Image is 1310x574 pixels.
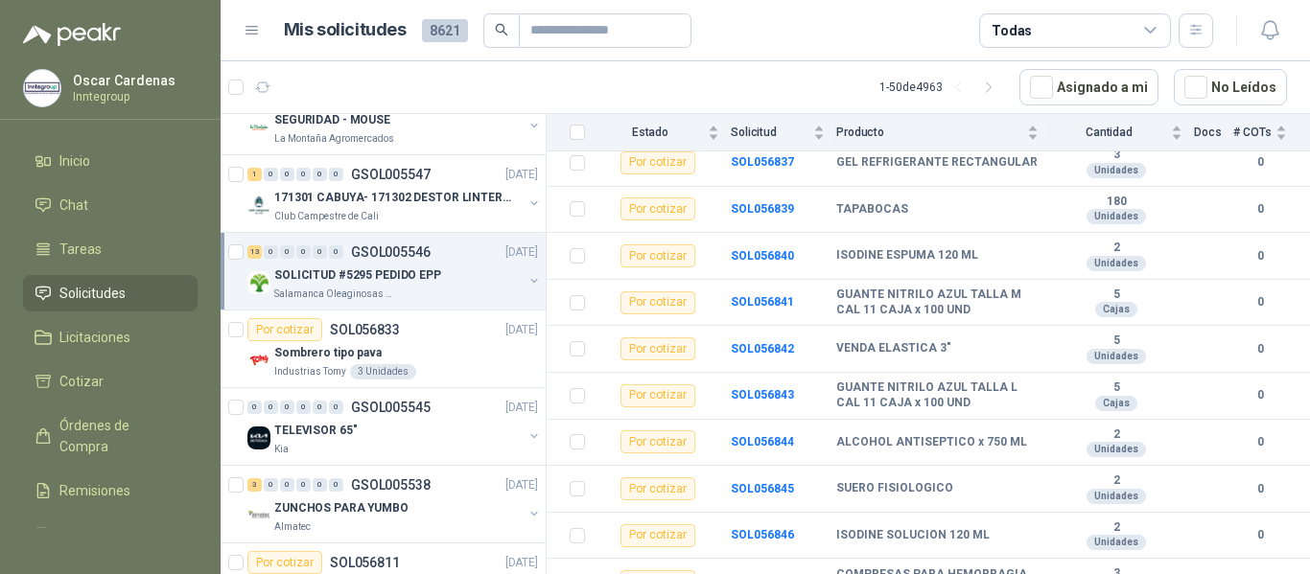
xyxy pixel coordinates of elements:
[274,422,357,440] p: TELEVISOR 65"
[1233,153,1287,172] b: 0
[350,364,416,379] div: 3 Unidades
[247,241,542,302] a: 13 0 0 0 0 0 GSOL005546[DATE] Company LogoSOLICITUD #5295 PEDIDO EPPSalamanca Oleaginosas SAS
[620,430,695,453] div: Por cotizar
[23,187,198,223] a: Chat
[1050,114,1194,151] th: Cantidad
[59,150,90,172] span: Inicio
[329,245,343,259] div: 0
[731,435,794,448] a: SOL056844
[620,337,695,360] div: Por cotizar
[505,243,538,262] p: [DATE]
[296,168,311,181] div: 0
[23,319,198,356] a: Licitaciones
[836,202,908,218] b: TAPABOCAS
[329,168,343,181] div: 0
[329,401,343,414] div: 0
[1019,69,1158,105] button: Asignado a mi
[731,295,794,309] a: SOL056841
[1095,302,1137,317] div: Cajas
[836,287,1039,317] b: GUANTE NITRILO AZUL TALLA M CAL 11 CAJA x 100 UND
[23,275,198,311] a: Solicitudes
[1233,340,1287,358] b: 0
[836,155,1038,171] b: GEL REFRIGERANTE RECTANGULAR
[274,266,441,285] p: SOLICITUD #5295 PEDIDO EPP
[620,477,695,500] div: Por cotizar
[505,166,538,184] p: [DATE]
[23,472,198,509] a: Remisiones
[247,401,262,414] div: 0
[73,74,193,87] p: Oscar Cardenas
[836,248,978,264] b: ISODINE ESPUMA 120 ML
[329,478,343,492] div: 0
[879,72,1004,103] div: 1 - 50 de 4963
[274,364,346,379] p: Industrias Tomy
[73,91,193,103] p: Inntegroup
[1233,126,1272,139] span: # COTs
[351,245,431,259] p: GSOL005546
[1233,114,1310,151] th: # COTs
[59,371,104,392] span: Cotizar
[313,168,327,181] div: 0
[296,401,311,414] div: 0
[1233,200,1287,218] b: 0
[1087,489,1146,504] div: Unidades
[597,126,704,139] span: Estado
[247,473,542,535] a: 3 0 0 0 0 0 GSOL005538[DATE] Company LogoZUNCHOS PARA YUMBOAlmatec
[59,327,130,348] span: Licitaciones
[731,342,794,356] b: SOL056842
[274,287,395,302] p: Salamanca Oleaginosas SAS
[731,388,794,402] b: SOL056843
[1233,293,1287,311] b: 0
[313,478,327,492] div: 0
[351,478,431,492] p: GSOL005538
[505,321,538,339] p: [DATE]
[1050,195,1182,210] b: 180
[247,478,262,492] div: 3
[620,244,695,267] div: Por cotizar
[23,231,198,267] a: Tareas
[24,70,60,106] img: Company Logo
[836,380,1039,410] b: GUANTE NITRILO AZUL TALLA L CAL 11 CAJA x 100 UND
[274,499,409,517] p: ZUNCHOS PARA YUMBO
[59,480,130,501] span: Remisiones
[731,482,794,495] b: SOL056845
[597,114,731,151] th: Estado
[274,344,382,362] p: Sombrero tipo pava
[59,283,126,304] span: Solicitudes
[731,202,794,216] a: SOL056839
[274,131,394,147] p: La Montaña Agromercados
[274,442,289,457] p: Kia
[422,19,468,42] span: 8621
[1233,526,1287,544] b: 0
[59,524,144,545] span: Configuración
[1087,209,1146,224] div: Unidades
[59,239,102,260] span: Tareas
[1050,287,1182,303] b: 5
[731,528,794,541] a: SOL056846
[313,401,327,414] div: 0
[1233,247,1287,265] b: 0
[280,168,294,181] div: 0
[1087,256,1146,271] div: Unidades
[505,399,538,417] p: [DATE]
[264,245,278,259] div: 0
[836,114,1050,151] th: Producto
[59,415,179,457] span: Órdenes de Compra
[280,401,294,414] div: 0
[247,168,262,181] div: 1
[1050,427,1182,443] b: 2
[505,554,538,572] p: [DATE]
[330,556,400,569] p: SOL056811
[274,189,513,207] p: 171301 CABUYA- 171302 DESTOR LINTER- 171305 PINZA
[1050,241,1182,256] b: 2
[1087,442,1146,457] div: Unidades
[247,396,542,457] a: 0 0 0 0 0 0 GSOL005545[DATE] Company LogoTELEVISOR 65"Kia
[1050,380,1182,396] b: 5
[330,323,400,336] p: SOL056833
[1174,69,1287,105] button: No Leídos
[264,478,278,492] div: 0
[351,401,431,414] p: GSOL005545
[836,435,1027,450] b: ALCOHOL ANTISEPTICO x 750 ML
[23,143,198,179] a: Inicio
